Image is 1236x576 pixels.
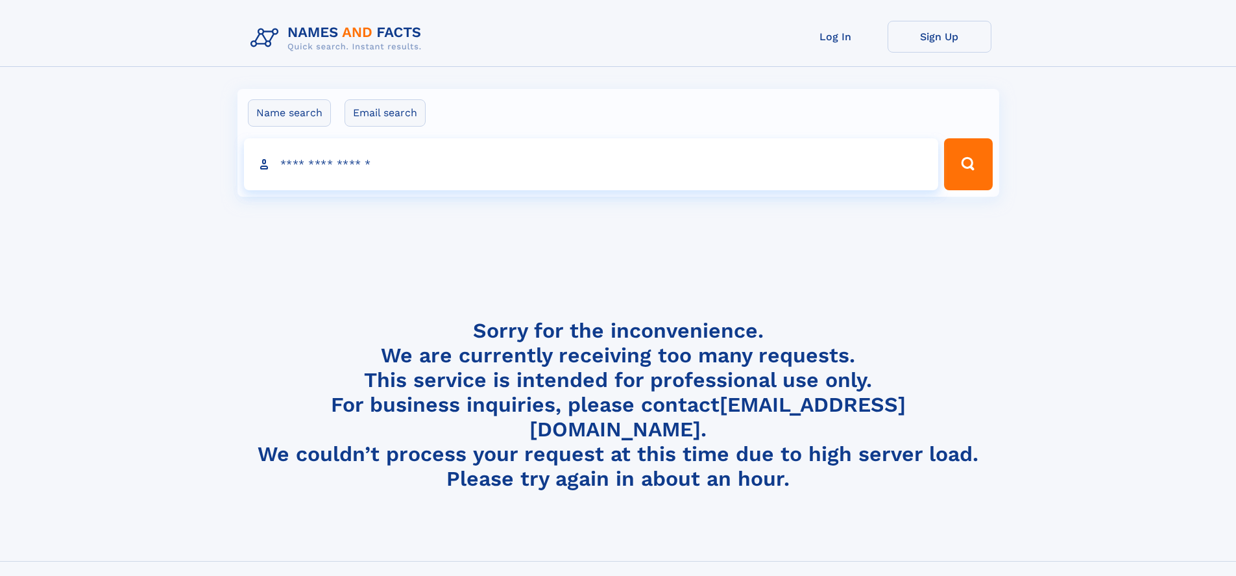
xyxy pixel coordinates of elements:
[245,318,991,492] h4: Sorry for the inconvenience. We are currently receiving too many requests. This service is intend...
[244,138,939,190] input: search input
[888,21,991,53] a: Sign Up
[529,392,906,442] a: [EMAIL_ADDRESS][DOMAIN_NAME]
[248,99,331,127] label: Name search
[784,21,888,53] a: Log In
[245,21,432,56] img: Logo Names and Facts
[944,138,992,190] button: Search Button
[345,99,426,127] label: Email search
